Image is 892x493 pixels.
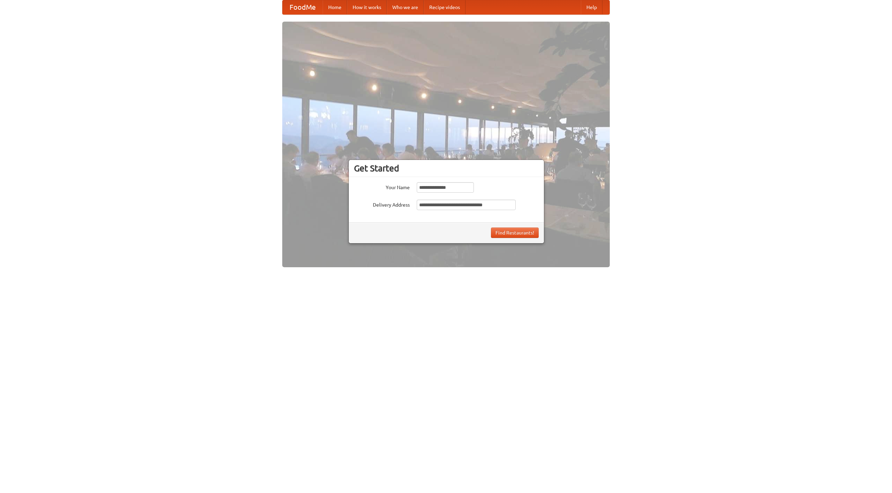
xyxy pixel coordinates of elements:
a: How it works [347,0,387,14]
button: Find Restaurants! [491,228,539,238]
a: FoodMe [283,0,323,14]
a: Who we are [387,0,424,14]
a: Recipe videos [424,0,466,14]
h3: Get Started [354,163,539,174]
a: Help [581,0,602,14]
label: Delivery Address [354,200,410,208]
label: Your Name [354,182,410,191]
a: Home [323,0,347,14]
